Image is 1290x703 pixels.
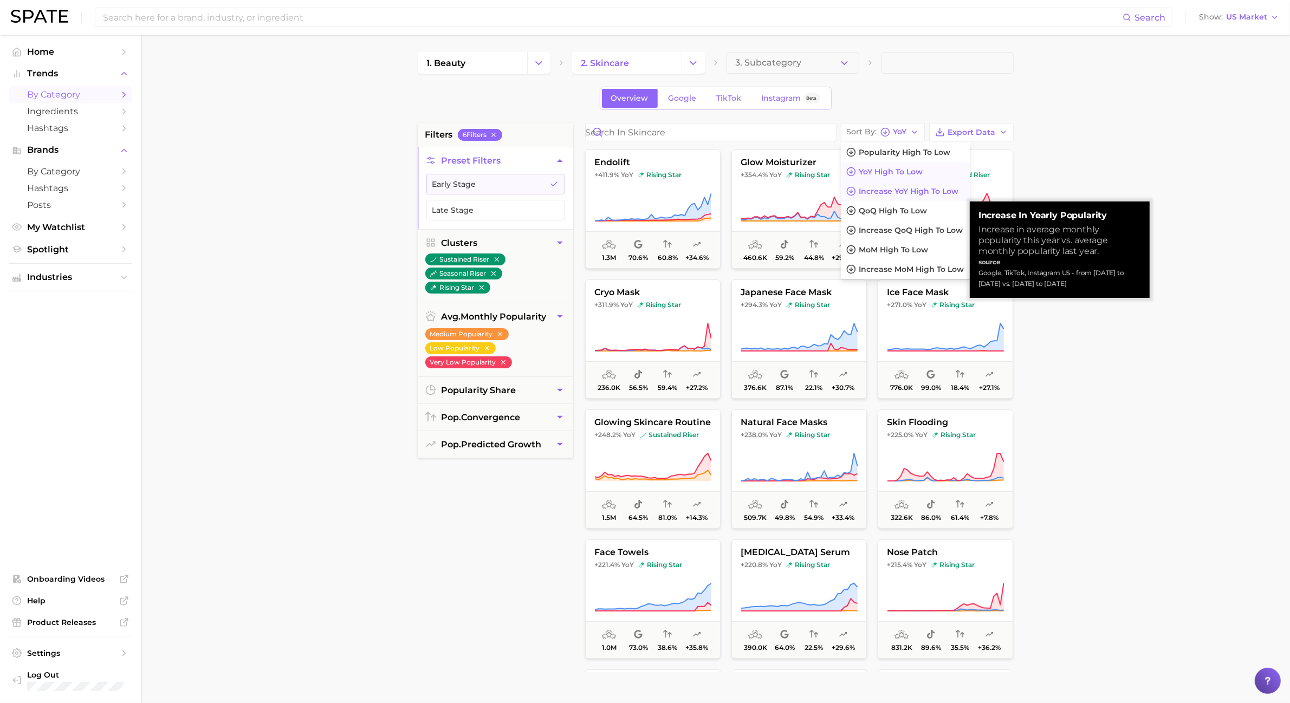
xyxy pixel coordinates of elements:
[586,158,720,167] span: endolift
[809,498,818,511] span: popularity convergence: Medium Convergence
[956,368,964,381] span: popularity convergence: Very Low Convergence
[658,514,677,522] span: 81.0%
[894,498,909,511] span: average monthly popularity: Low Popularity
[27,272,114,282] span: Industries
[594,561,620,569] span: +221.4%
[658,384,677,392] span: 59.4%
[780,238,789,251] span: popularity share: TikTok
[859,245,929,255] span: MoM high to low
[731,409,867,529] button: natural face masks+238.0% YoYrising starrising star509.7k49.8%54.9%+33.4%
[894,628,909,641] span: average monthly popularity: Medium Popularity
[669,94,697,103] span: Google
[732,418,866,427] span: natural face masks
[425,268,502,279] button: seasonal riser
[442,238,478,248] span: Clusters
[572,52,682,74] a: 2. skincare
[426,200,565,220] button: Late Stage
[1199,14,1223,20] span: Show
[890,514,912,522] span: 322.6k
[769,171,782,179] span: YoY
[602,89,658,108] a: Overview
[585,279,721,399] button: cryo mask+311.9% YoYrising starrising star236.0k56.5%59.4%+27.2%
[586,288,720,297] span: cryo mask
[786,561,830,569] span: rising star
[27,200,114,210] span: Posts
[839,628,847,641] span: popularity predicted growth: Likely
[985,368,994,381] span: popularity predicted growth: Uncertain
[744,384,767,392] span: 376.6k
[786,171,830,179] span: rising star
[430,284,437,291] img: rising star
[430,270,437,277] img: seasonal riser
[780,498,789,511] span: popularity share: TikTok
[11,10,68,23] img: SPATE
[776,384,793,392] span: 87.1%
[527,52,550,74] button: Change Category
[640,431,699,439] span: sustained riser
[926,368,935,381] span: popularity share: Google
[425,328,509,340] button: Medium Popularity
[774,644,794,652] span: 64.0%
[425,356,512,368] button: Very Low Popularity
[786,302,793,308] img: rising star
[932,431,976,439] span: rising star
[585,149,721,269] button: endolift+411.9% YoYrising starrising star1.3m70.6%60.8%+34.6%
[708,89,751,108] a: TikTok
[442,155,501,166] span: Preset Filters
[951,384,969,392] span: 18.4%
[27,166,114,177] span: by Category
[425,253,505,265] button: sustained riser
[27,670,124,680] span: Log Out
[978,258,1001,266] strong: source
[623,431,636,439] span: YoY
[951,644,969,652] span: 35.5%
[926,498,935,511] span: popularity share: TikTok
[628,384,647,392] span: 56.5%
[9,120,132,136] a: Hashtags
[9,645,132,661] a: Settings
[775,254,794,262] span: 59.2%
[602,514,616,522] span: 1.5m
[9,269,132,285] button: Industries
[948,128,996,137] span: Export Data
[686,384,708,392] span: +27.2%
[594,301,619,309] span: +311.9%
[418,404,573,431] button: pop.convergence
[9,667,132,695] a: Log out. Currently logged in with e-mail unhokang@lghnh.com.
[458,129,502,141] button: 6Filters
[891,644,912,652] span: 831.2k
[581,58,630,68] span: 2. skincare
[887,301,912,309] span: +271.0%
[859,167,923,177] span: YoY high to low
[762,94,801,103] span: Instagram
[418,303,573,330] button: avg.monthly popularity
[744,514,767,522] span: 509.7k
[620,301,633,309] span: YoY
[602,238,616,251] span: average monthly popularity: Medium Popularity
[9,86,132,103] a: by Category
[859,226,963,235] span: Increase QoQ high to low
[27,47,114,57] span: Home
[847,129,877,135] span: Sort By
[27,89,114,100] span: by Category
[425,128,453,141] span: filters
[985,498,994,511] span: popularity predicted growth: Uncertain
[743,644,767,652] span: 390.0k
[859,187,959,196] span: Increase YoY high to low
[914,561,926,569] span: YoY
[832,514,854,522] span: +33.4%
[686,514,708,522] span: +14.3%
[887,561,912,569] span: +215.4%
[878,409,1013,529] button: skin flooding+225.0% YoYrising starrising star322.6k86.0%61.4%+7.8%
[638,561,682,569] span: rising star
[685,254,708,262] span: +34.6%
[634,368,643,381] span: popularity share: TikTok
[628,514,648,522] span: 64.5%
[786,431,830,439] span: rising star
[634,628,643,641] span: popularity share: Google
[741,171,768,179] span: +354.4%
[980,514,999,522] span: +7.8%
[805,644,823,652] span: 22.5%
[27,123,114,133] span: Hashtags
[663,238,672,251] span: popularity convergence: High Convergence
